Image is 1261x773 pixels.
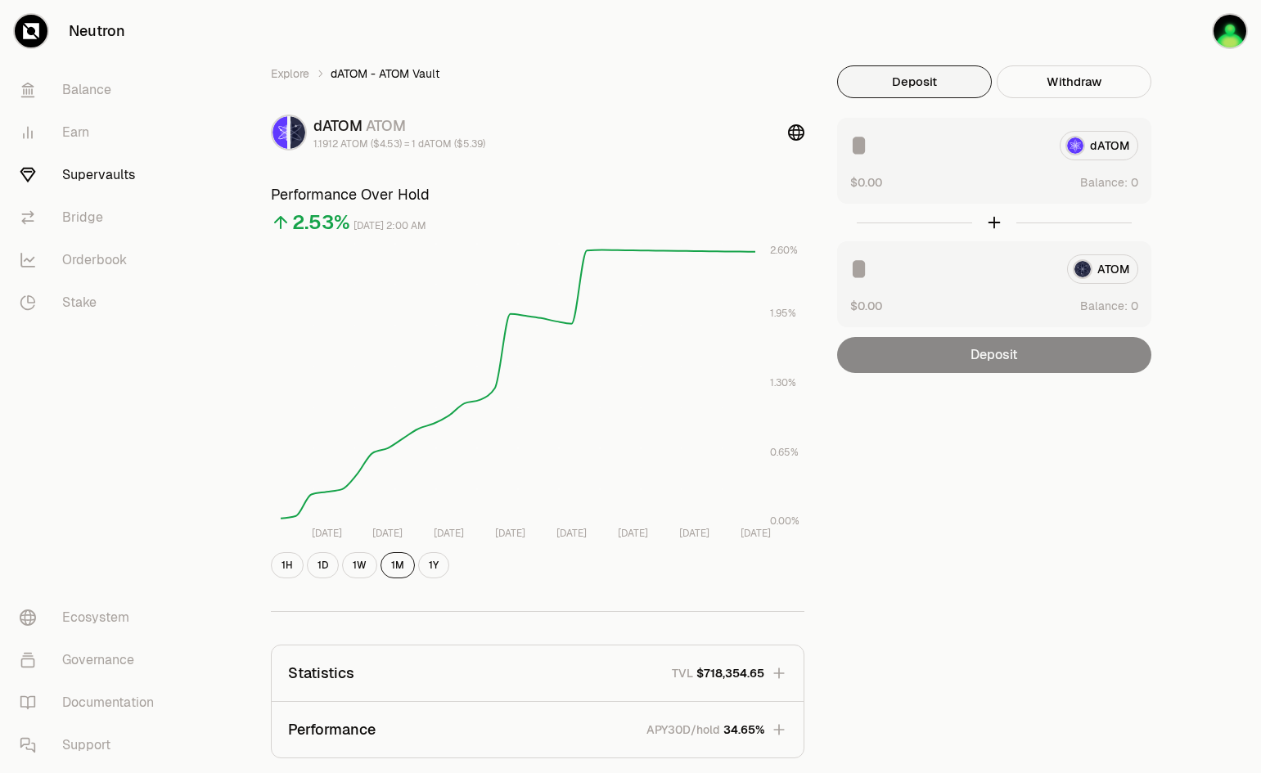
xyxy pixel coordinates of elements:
[271,65,309,82] a: Explore
[271,552,304,578] button: 1H
[272,702,804,757] button: PerformanceAPY30D/hold34.65%
[7,154,177,196] a: Supervaults
[272,645,804,701] button: StatisticsTVL$718,354.65
[7,724,177,766] a: Support
[850,297,882,314] button: $0.00
[770,446,799,459] tspan: 0.65%
[434,527,464,540] tspan: [DATE]
[770,515,799,528] tspan: 0.00%
[617,527,647,540] tspan: [DATE]
[272,116,287,149] img: dATOM Logo
[1080,174,1128,191] span: Balance:
[311,527,341,540] tspan: [DATE]
[7,281,177,324] a: Stake
[770,244,798,257] tspan: 2.60%
[696,665,764,681] span: $718,354.65
[366,116,406,135] span: ATOM
[381,552,415,578] button: 1M
[770,307,796,320] tspan: 1.95%
[271,65,804,82] nav: breadcrumb
[313,115,485,137] div: dATOM
[7,681,177,724] a: Documentation
[770,376,796,389] tspan: 1.30%
[313,137,485,151] div: 1.1912 ATOM ($4.53) = 1 dATOM ($5.39)
[7,69,177,111] a: Balance
[678,527,709,540] tspan: [DATE]
[7,239,177,281] a: Orderbook
[418,552,449,578] button: 1Y
[7,196,177,239] a: Bridge
[997,65,1151,98] button: Withdraw
[556,527,586,540] tspan: [DATE]
[342,552,377,578] button: 1W
[7,596,177,639] a: Ecosystem
[1214,15,1246,47] img: Bradva
[7,639,177,681] a: Governance
[290,116,305,149] img: ATOM Logo
[372,527,403,540] tspan: [DATE]
[288,662,354,685] p: Statistics
[307,552,339,578] button: 1D
[292,209,350,236] div: 2.53%
[288,718,376,741] p: Performance
[740,527,770,540] tspan: [DATE]
[354,217,426,236] div: [DATE] 2:00 AM
[646,721,720,738] p: APY30D/hold
[723,721,764,738] span: 34.65%
[1080,298,1128,314] span: Balance:
[7,111,177,154] a: Earn
[331,65,439,82] span: dATOM - ATOM Vault
[850,173,882,191] button: $0.00
[495,527,525,540] tspan: [DATE]
[271,183,804,206] h3: Performance Over Hold
[672,665,693,681] p: TVL
[837,65,992,98] button: Deposit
